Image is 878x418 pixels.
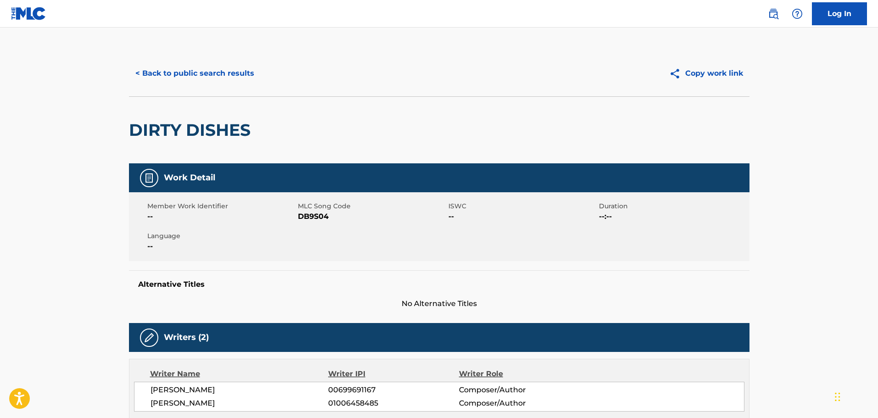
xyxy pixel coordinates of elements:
span: No Alternative Titles [129,298,749,309]
h2: DIRTY DISHES [129,120,255,140]
span: Composer/Author [459,385,578,396]
img: Work Detail [144,173,155,184]
img: MLC Logo [11,7,46,20]
span: Language [147,231,296,241]
span: 00699691167 [328,385,459,396]
span: [PERSON_NAME] [151,385,329,396]
a: Log In [812,2,867,25]
iframe: Chat Widget [832,374,878,418]
div: Writer Name [150,368,329,379]
div: Writer Role [459,368,578,379]
h5: Writers (2) [164,332,209,343]
span: [PERSON_NAME] [151,398,329,409]
img: search [768,8,779,19]
span: ISWC [448,201,597,211]
span: Duration [599,201,747,211]
span: Member Work Identifier [147,201,296,211]
span: Composer/Author [459,398,578,409]
img: help [792,8,803,19]
span: -- [448,211,597,222]
img: Copy work link [669,68,685,79]
a: Public Search [764,5,783,23]
span: -- [147,241,296,252]
h5: Work Detail [164,173,215,183]
span: -- [147,211,296,222]
span: DB9S04 [298,211,446,222]
div: Drag [835,383,840,411]
div: Writer IPI [328,368,459,379]
button: Copy work link [663,62,749,85]
span: MLC Song Code [298,201,446,211]
img: Writers [144,332,155,343]
span: --:-- [599,211,747,222]
span: 01006458485 [328,398,459,409]
h5: Alternative Titles [138,280,740,289]
button: < Back to public search results [129,62,261,85]
div: Help [788,5,806,23]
